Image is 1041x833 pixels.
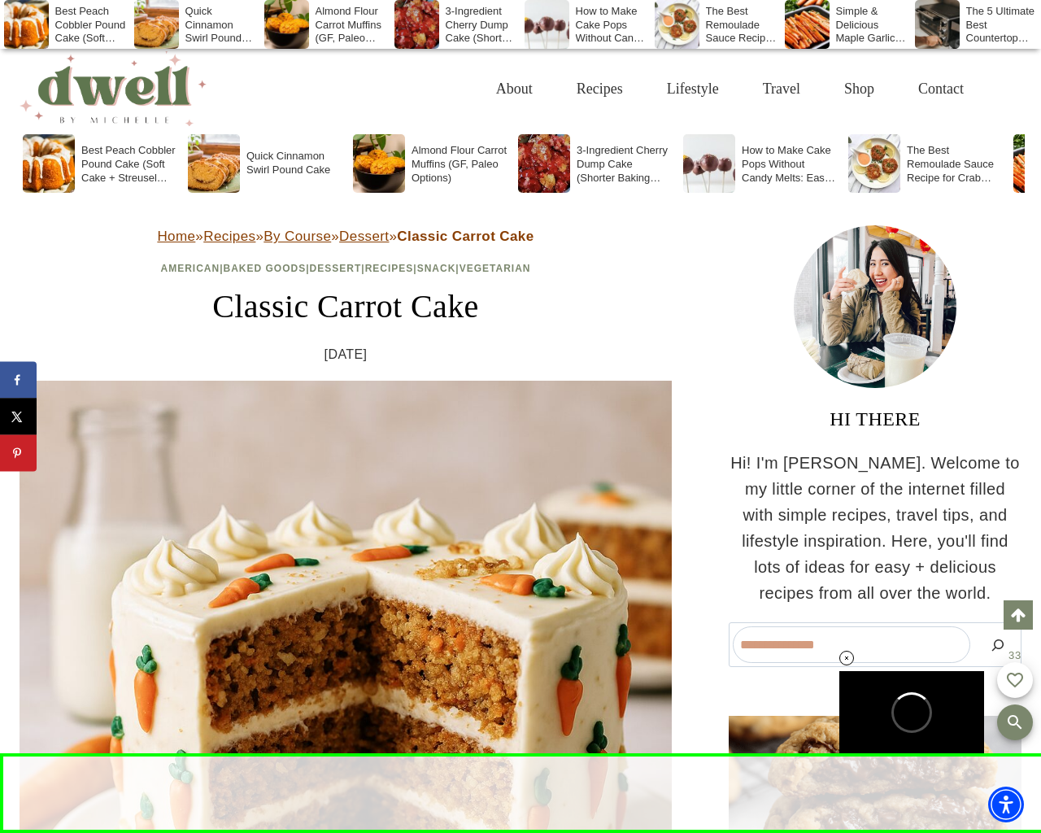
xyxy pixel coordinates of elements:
[822,63,896,116] a: Shop
[729,683,1021,700] h5: FEATURED
[729,404,1021,434] h3: HI THERE
[310,263,362,274] a: Dessert
[264,229,331,244] a: By Course
[224,263,307,274] a: Baked Goods
[741,63,822,116] a: Travel
[161,263,531,274] span: | | | | |
[988,787,1024,822] div: Accessibility Menu
[645,63,741,116] a: Lifestyle
[397,229,534,244] strong: Classic Carrot Cake
[365,263,414,274] a: Recipes
[896,63,986,116] a: Contact
[729,450,1021,606] p: Hi! I'm [PERSON_NAME]. Welcome to my little corner of the internet filled with simple recipes, tr...
[474,63,986,116] nav: Primary Navigation
[417,263,456,274] a: Snack
[157,229,534,244] span: » » » »
[324,344,368,365] time: [DATE]
[474,63,555,116] a: About
[203,229,255,244] a: Recipes
[339,229,389,244] a: Dessert
[228,757,820,830] iframe: Advertisement
[161,263,220,274] a: American
[20,282,672,331] h1: Classic Carrot Cake
[1004,600,1033,630] a: Scroll to top
[20,51,207,126] img: DWELL by michelle
[157,229,195,244] a: Home
[460,263,531,274] a: Vegetarian
[555,63,645,116] a: Recipes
